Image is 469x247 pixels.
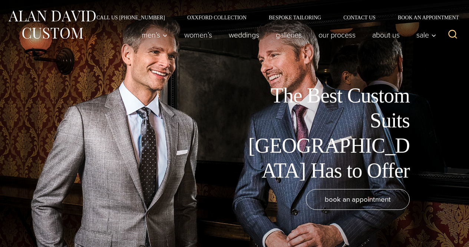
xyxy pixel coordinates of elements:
[133,27,440,42] nav: Primary Navigation
[85,15,176,20] a: Call Us [PHONE_NUMBER]
[7,8,96,41] img: Alan David Custom
[243,83,410,183] h1: The Best Custom Suits [GEOGRAPHIC_DATA] Has to Offer
[268,27,310,42] a: Galleries
[142,31,168,39] span: Men’s
[221,27,268,42] a: weddings
[416,31,436,39] span: Sale
[325,194,391,205] span: book an appointment
[258,15,332,20] a: Bespoke Tailoring
[444,26,462,44] button: View Search Form
[306,189,410,210] a: book an appointment
[176,15,258,20] a: Oxxford Collection
[176,27,221,42] a: Women’s
[85,15,462,20] nav: Secondary Navigation
[310,27,364,42] a: Our Process
[387,15,462,20] a: Book an Appointment
[364,27,408,42] a: About Us
[332,15,387,20] a: Contact Us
